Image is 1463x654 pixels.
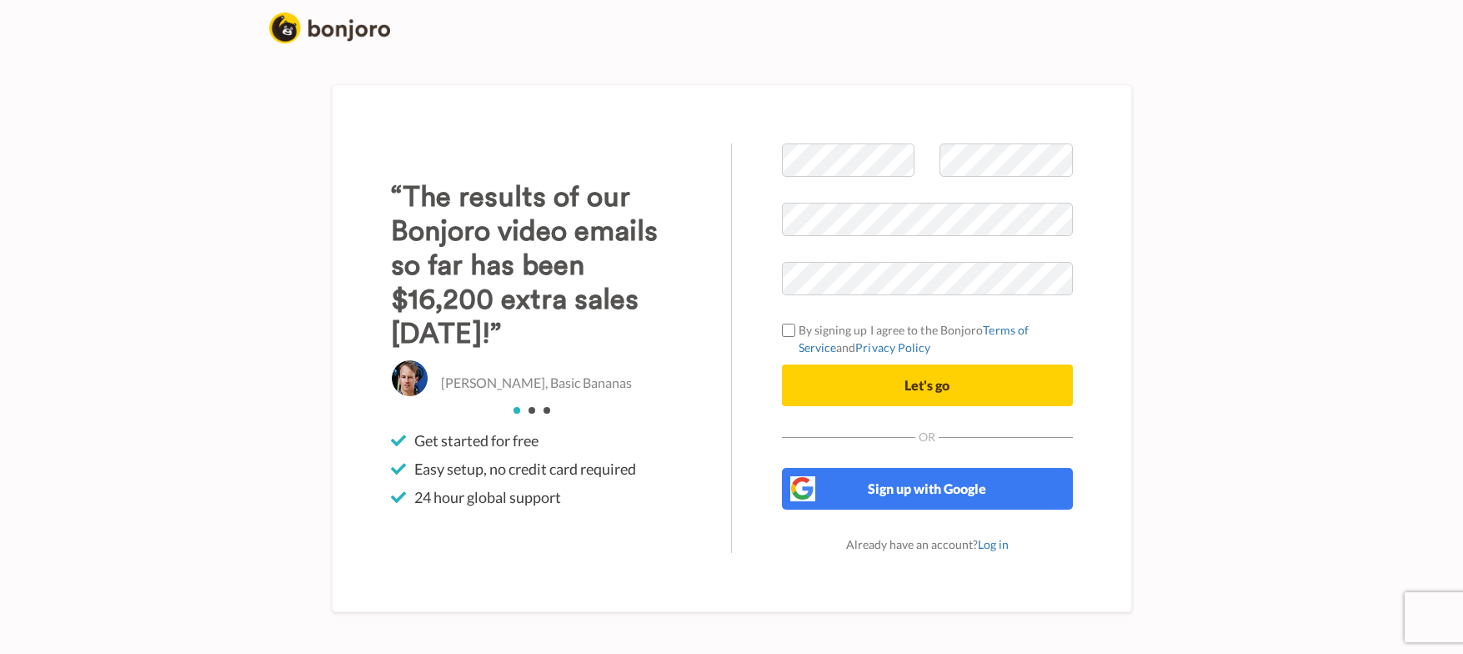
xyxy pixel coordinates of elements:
span: Or [915,431,939,443]
button: Let's go [782,365,1073,406]
p: [PERSON_NAME], Basic Bananas [441,374,632,393]
a: Terms of Service [799,323,1030,355]
span: Let's go [904,377,949,393]
span: Get started for free [414,430,539,450]
span: Easy setup, no credit card required [414,459,636,479]
input: By signing up I agree to the BonjoroTerms of ServiceandPrivacy Policy [782,324,795,337]
a: Log in [978,537,1009,551]
span: Already have an account? [846,537,1009,551]
label: By signing up I agree to the Bonjoro and [782,321,1073,356]
img: Christo Hall, Basic Bananas [391,360,428,397]
span: Sign up with Google [868,480,986,496]
h3: “The results of our Bonjoro video emails so far has been $16,200 extra sales [DATE]!” [391,180,682,351]
button: Sign up with Google [782,468,1073,510]
a: Privacy Policy [855,340,930,355]
span: 24 hour global support [414,487,561,507]
img: logo_full.png [269,13,390,43]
